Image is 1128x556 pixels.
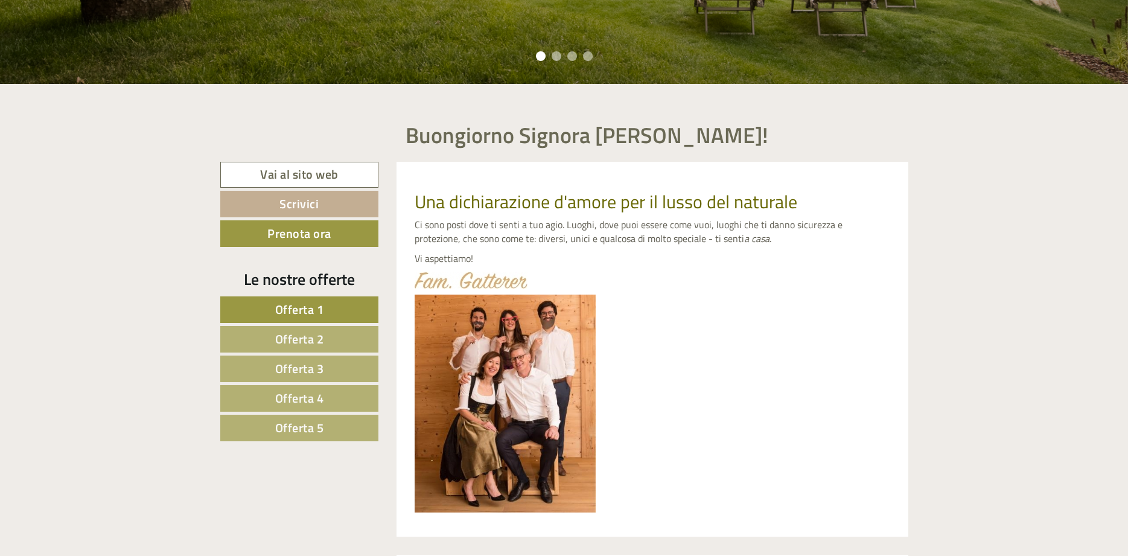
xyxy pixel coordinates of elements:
[220,268,379,290] div: Le nostre offerte
[275,330,324,348] span: Offerta 2
[415,188,797,216] span: Una dichiarazione d'amore per il lusso del naturale
[275,418,324,437] span: Offerta 5
[406,123,768,147] h1: Buongiorno Signora [PERSON_NAME]!
[415,218,890,246] p: Ci sono posti dove ti senti a tuo agio. Luoghi, dove puoi essere come vuoi, luoghi che ti danno s...
[220,162,379,188] a: Vai al sito web
[415,295,596,513] img: image
[751,231,770,246] em: casa
[744,231,749,246] em: a
[220,220,379,247] a: Prenota ora
[415,252,890,266] p: Vi aspettiamo!
[275,300,324,319] span: Offerta 1
[220,191,379,217] a: Scrivici
[275,389,324,407] span: Offerta 4
[415,272,527,289] img: image
[275,359,324,378] span: Offerta 3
